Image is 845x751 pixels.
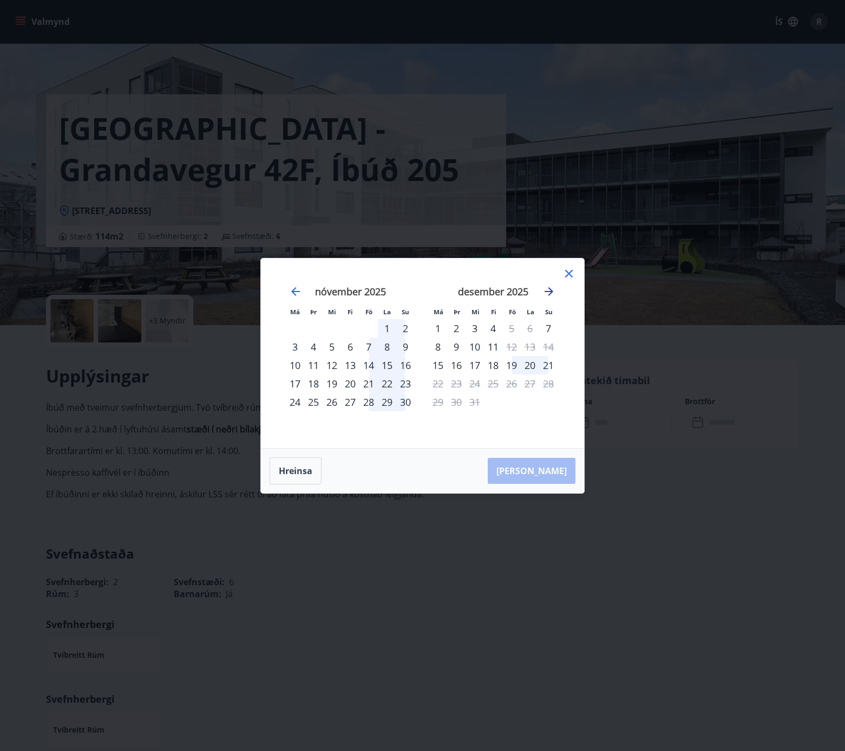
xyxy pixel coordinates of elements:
[289,285,302,298] div: Move backward to switch to the previous month.
[286,393,304,411] td: Choose mánudagur, 24. nóvember 2025 as your check-in date. It’s available.
[286,374,304,393] td: Choose mánudagur, 17. nóvember 2025 as your check-in date. It’s available.
[502,374,521,393] td: Not available. föstudagur, 26. desember 2025
[378,374,396,393] div: 22
[396,393,415,411] div: 30
[341,356,359,374] td: Choose fimmtudagur, 13. nóvember 2025 as your check-in date. It’s available.
[429,338,447,356] div: 8
[378,393,396,411] td: Choose laugardagur, 29. nóvember 2025 as your check-in date. It’s available.
[378,338,396,356] td: Choose laugardagur, 8. nóvember 2025 as your check-in date. It’s available.
[304,393,323,411] div: 25
[341,393,359,411] td: Choose fimmtudagur, 27. nóvember 2025 as your check-in date. It’s available.
[348,308,353,316] small: Fi
[359,356,378,374] td: Choose föstudagur, 14. nóvember 2025 as your check-in date. It’s available.
[378,393,396,411] div: 29
[341,374,359,393] div: 20
[539,356,558,374] div: 21
[454,308,460,316] small: Þr
[323,356,341,374] div: 12
[429,374,447,393] div: Aðeins útritun í boði
[447,338,466,356] div: 9
[484,338,502,356] td: Choose fimmtudagur, 11. desember 2025 as your check-in date. It’s available.
[323,338,341,356] td: Choose miðvikudagur, 5. nóvember 2025 as your check-in date. It’s available.
[304,393,323,411] td: Choose þriðjudagur, 25. nóvember 2025 as your check-in date. It’s available.
[396,356,415,374] div: 16
[466,319,484,338] div: 3
[539,319,558,338] div: Aðeins innritun í boði
[378,319,396,338] div: 1
[484,319,502,338] td: Choose fimmtudagur, 4. desember 2025 as your check-in date. It’s available.
[434,308,443,316] small: Má
[447,356,466,374] td: Choose þriðjudagur, 16. desember 2025 as your check-in date. It’s available.
[447,393,466,411] td: Not available. þriðjudagur, 30. desember 2025
[359,338,378,356] div: 7
[539,338,558,356] td: Not available. sunnudagur, 14. desember 2025
[359,393,378,411] td: Choose föstudagur, 28. nóvember 2025 as your check-in date. It’s available.
[328,308,336,316] small: Mi
[396,374,415,393] td: Choose sunnudagur, 23. nóvember 2025 as your check-in date. It’s available.
[521,319,539,338] td: Not available. laugardagur, 6. desember 2025
[484,319,502,338] div: 4
[383,308,391,316] small: La
[396,338,415,356] td: Choose sunnudagur, 9. nóvember 2025 as your check-in date. It’s available.
[484,374,502,393] td: Not available. fimmtudagur, 25. desember 2025
[484,356,502,374] td: Choose fimmtudagur, 18. desember 2025 as your check-in date. It’s available.
[359,393,378,411] div: 28
[542,285,555,298] div: Move forward to switch to the next month.
[378,374,396,393] td: Choose laugardagur, 22. nóvember 2025 as your check-in date. It’s available.
[315,285,386,298] strong: nóvember 2025
[509,308,516,316] small: Fö
[396,374,415,393] div: 23
[429,374,447,393] td: Not available. mánudagur, 22. desember 2025
[466,356,484,374] td: Choose miðvikudagur, 17. desember 2025 as your check-in date. It’s available.
[378,356,396,374] div: 15
[539,356,558,374] td: Choose sunnudagur, 21. desember 2025 as your check-in date. It’s available.
[378,319,396,338] td: Choose laugardagur, 1. nóvember 2025 as your check-in date. It’s available.
[396,319,415,338] div: 2
[396,338,415,356] div: 9
[286,338,304,356] td: Choose mánudagur, 3. nóvember 2025 as your check-in date. It’s available.
[447,319,466,338] div: 2
[447,338,466,356] td: Choose þriðjudagur, 9. desember 2025 as your check-in date. It’s available.
[396,356,415,374] td: Choose sunnudagur, 16. nóvember 2025 as your check-in date. It’s available.
[502,338,521,356] td: Not available. föstudagur, 12. desember 2025
[365,308,372,316] small: Fö
[484,356,502,374] div: 18
[323,374,341,393] div: 19
[502,319,521,338] div: Aðeins útritun í boði
[466,338,484,356] div: 10
[447,356,466,374] div: 16
[466,356,484,374] div: 17
[484,338,502,356] div: 11
[286,393,304,411] div: 24
[502,338,521,356] div: Aðeins útritun í boði
[466,319,484,338] td: Choose miðvikudagur, 3. desember 2025 as your check-in date. It’s available.
[491,308,496,316] small: Fi
[378,356,396,374] td: Choose laugardagur, 15. nóvember 2025 as your check-in date. It’s available.
[359,374,378,393] td: Choose föstudagur, 21. nóvember 2025 as your check-in date. It’s available.
[378,338,396,356] div: 8
[429,338,447,356] td: Choose mánudagur, 8. desember 2025 as your check-in date. It’s available.
[429,319,447,338] td: Choose mánudagur, 1. desember 2025 as your check-in date. It’s available.
[429,319,447,338] div: 1
[274,271,571,435] div: Calendar
[304,356,323,374] div: 11
[304,338,323,356] div: 4
[466,393,484,411] td: Not available. miðvikudagur, 31. desember 2025
[359,338,378,356] td: Choose föstudagur, 7. nóvember 2025 as your check-in date. It’s available.
[521,374,539,393] td: Not available. laugardagur, 27. desember 2025
[502,356,521,374] td: Choose föstudagur, 19. desember 2025 as your check-in date. It’s available.
[447,374,466,393] td: Not available. þriðjudagur, 23. desember 2025
[527,308,534,316] small: La
[545,308,553,316] small: Su
[270,457,322,484] button: Hreinsa
[471,308,480,316] small: Mi
[304,338,323,356] td: Choose þriðjudagur, 4. nóvember 2025 as your check-in date. It’s available.
[286,338,304,356] div: 3
[323,374,341,393] td: Choose miðvikudagur, 19. nóvember 2025 as your check-in date. It’s available.
[521,338,539,356] td: Not available. laugardagur, 13. desember 2025
[429,393,447,411] td: Not available. mánudagur, 29. desember 2025
[539,374,558,393] td: Not available. sunnudagur, 28. desember 2025
[402,308,409,316] small: Su
[521,356,539,374] td: Choose laugardagur, 20. desember 2025 as your check-in date. It’s available.
[502,356,521,374] div: 19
